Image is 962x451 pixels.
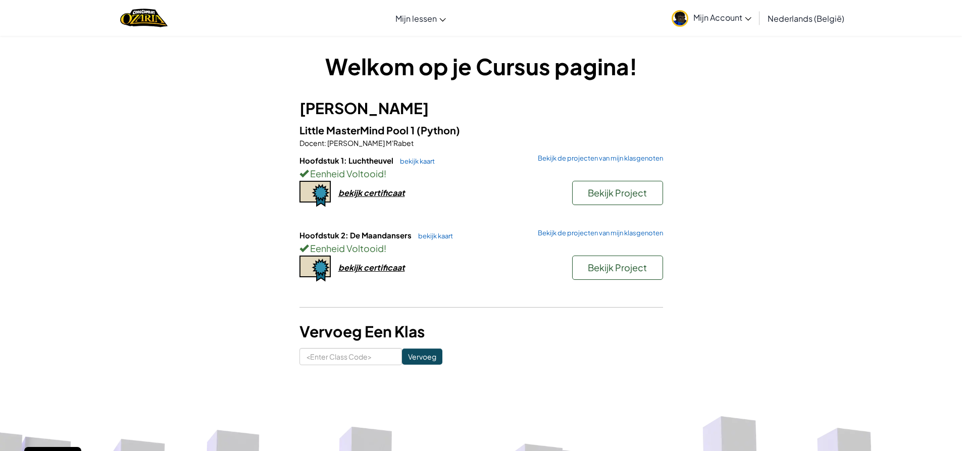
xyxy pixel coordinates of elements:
button: Bekijk Project [572,181,663,205]
a: Mijn Account [667,2,756,34]
span: ! [384,168,386,179]
img: certificate-icon.png [299,256,331,282]
span: Little MasterMind Pool 1 [299,124,417,136]
h1: Welkom op je Cursus pagina! [299,51,663,82]
a: bekijk kaart [413,232,453,240]
span: Hoofdstuk 1: Luchtheuvel [299,156,395,165]
span: Mijn Account [693,12,751,23]
span: Bekijk Project [588,262,647,273]
img: avatar [672,10,688,27]
a: Bekijk de projecten van mijn klasgenoten [533,155,663,162]
input: <Enter Class Code> [299,348,402,365]
span: Docent [299,138,324,147]
span: ! [384,242,386,254]
a: Bekijk de projecten van mijn klasgenoten [533,230,663,236]
h3: [PERSON_NAME] [299,97,663,120]
div: bekijk certificaat [338,262,405,273]
span: Mijn lessen [395,13,437,24]
img: certificate-icon.png [299,181,331,207]
a: bekijk kaart [395,157,435,165]
a: bekijk certificaat [299,262,405,273]
span: Nederlands (België) [768,13,844,24]
div: bekijk certificaat [338,187,405,198]
img: Home [120,8,167,28]
a: Mijn lessen [390,5,451,32]
span: (Python) [417,124,460,136]
span: [PERSON_NAME] M'Rabet [326,138,414,147]
span: : [324,138,326,147]
button: Bekijk Project [572,256,663,280]
input: Vervoeg [402,348,442,365]
span: Bekijk Project [588,187,647,198]
span: Eenheid Voltooid [309,168,384,179]
a: Nederlands (België) [763,5,849,32]
a: Ozaria by CodeCombat logo [120,8,167,28]
a: bekijk certificaat [299,187,405,198]
span: Hoofdstuk 2: De Maandansers [299,230,413,240]
span: Eenheid Voltooid [309,242,384,254]
h3: Vervoeg Een Klas [299,320,663,343]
